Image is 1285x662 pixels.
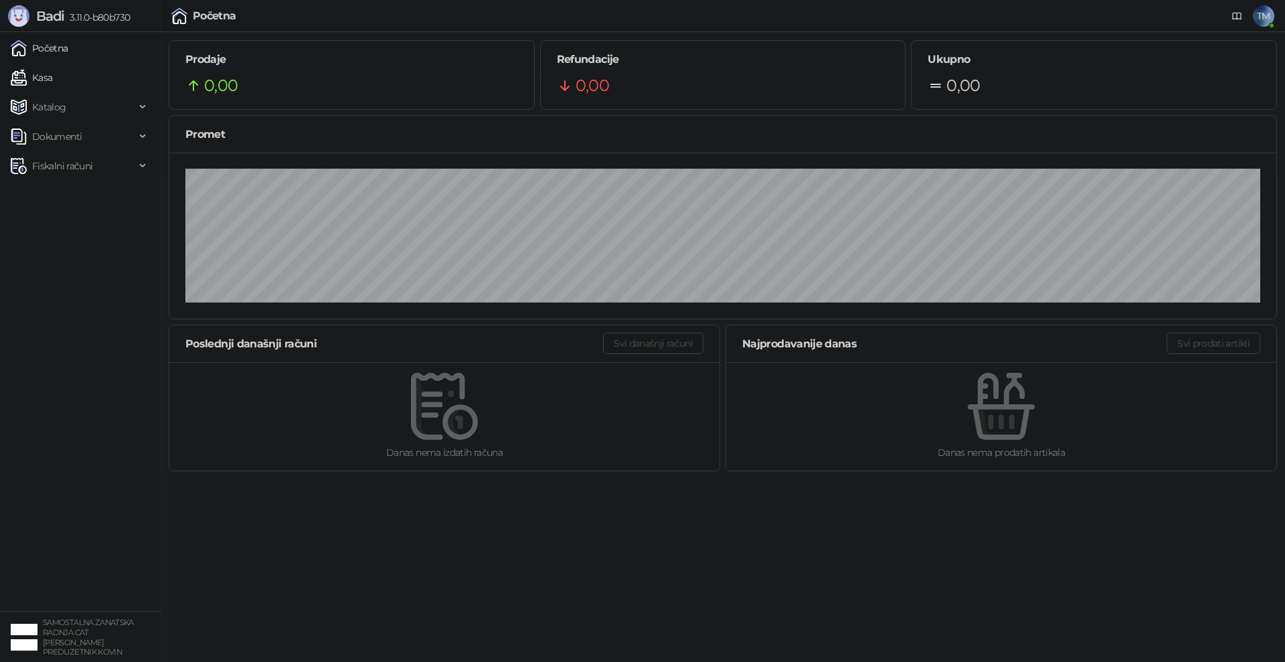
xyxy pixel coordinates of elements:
[32,123,82,150] span: Dokumenti
[742,335,1167,352] div: Najprodavanije danas
[185,335,603,352] div: Poslednji današnji računi
[32,94,66,120] span: Katalog
[576,73,609,98] span: 0,00
[204,73,238,98] span: 0,00
[603,333,703,354] button: Svi današnji računi
[191,445,698,460] div: Danas nema izdatih računa
[32,153,92,179] span: Fiskalni računi
[928,52,1260,68] h5: Ukupno
[1167,333,1260,354] button: Svi prodati artikli
[185,126,1260,143] div: Promet
[557,52,889,68] h5: Refundacije
[946,73,980,98] span: 0,00
[11,624,37,651] img: 64x64-companyLogo-ae27db6e-dfce-48a1-b68e-83471bd1bffd.png
[11,64,52,91] a: Kasa
[748,445,1255,460] div: Danas nema prodatih artikala
[8,5,29,27] img: Logo
[43,618,134,657] small: SAMOSTALNA ZANATSKA RADNJA CAT [PERSON_NAME] PREDUZETNIK KOVIN
[193,11,236,21] div: Početna
[11,35,68,62] a: Početna
[1253,5,1274,27] span: TM
[36,8,64,24] span: Badi
[185,52,518,68] h5: Prodaje
[64,11,130,23] span: 3.11.0-b80b730
[1226,5,1248,27] a: Dokumentacija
